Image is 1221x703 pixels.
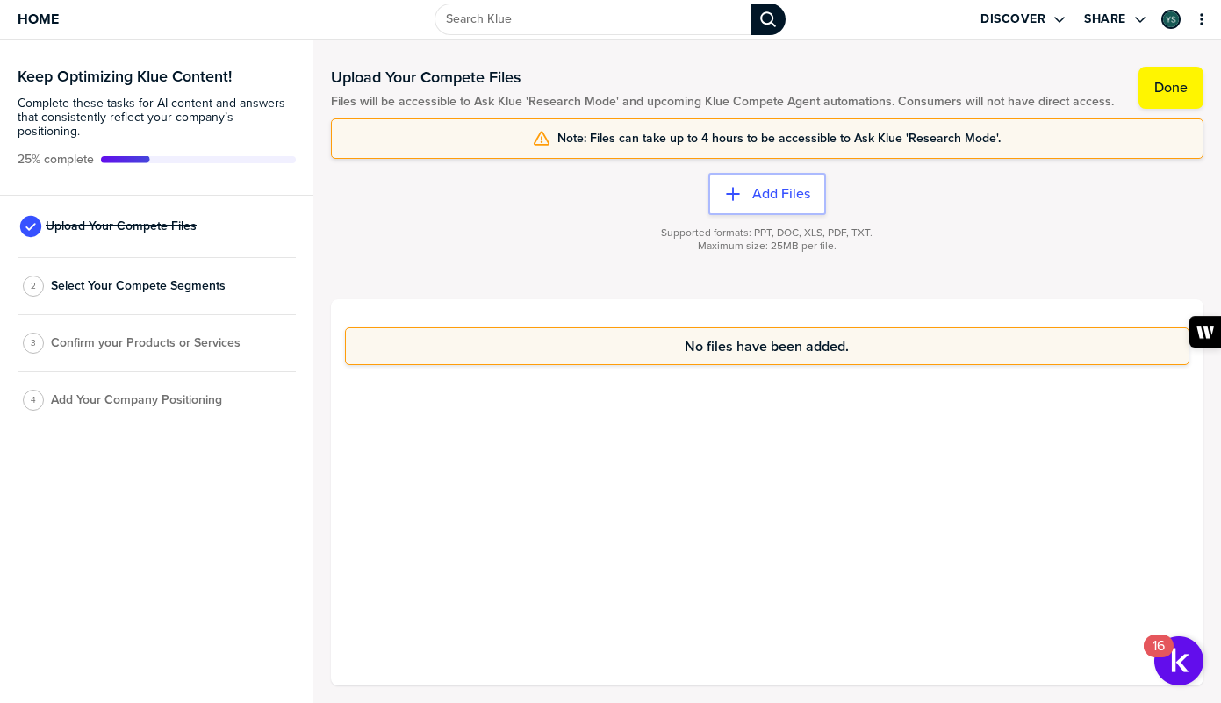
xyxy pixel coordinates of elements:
[331,95,1114,109] span: Files will be accessible to Ask Klue 'Research Mode' and upcoming Klue Compete Agent automations....
[1160,8,1182,31] a: Edit Profile
[435,4,751,35] input: Search Klue
[18,11,59,26] span: Home
[18,97,296,139] span: Complete these tasks for AI content and answers that consistently reflect your company’s position...
[1161,10,1181,29] div: Yasmin Sachee
[331,67,1114,88] h1: Upload Your Compete Files
[698,240,837,253] span: Maximum size: 25MB per file.
[46,219,197,233] span: Upload Your Compete Files
[557,132,1001,146] span: Note: Files can take up to 4 hours to be accessible to Ask Klue 'Research Mode'.
[31,336,36,349] span: 3
[1138,67,1203,109] button: Done
[51,393,222,407] span: Add Your Company Positioning
[1084,11,1126,27] label: Share
[51,279,226,293] span: Select Your Compete Segments
[31,393,36,406] span: 4
[1153,646,1165,669] div: 16
[18,153,94,167] span: Active
[1154,79,1188,97] label: Done
[1154,636,1203,685] button: Open Resource Center, 16 new notifications
[751,4,786,35] div: Search Klue
[661,226,873,240] span: Supported formats: PPT, DOC, XLS, PDF, TXT.
[685,339,849,354] span: No files have been added.
[31,279,36,292] span: 2
[1163,11,1179,27] img: 5b6eb383b079fa6e9c9a82b28aabd746-sml.png
[752,185,810,203] label: Add Files
[980,11,1045,27] label: Discover
[708,173,826,215] button: Add Files
[18,68,296,84] h3: Keep Optimizing Klue Content!
[51,336,241,350] span: Confirm your Products or Services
